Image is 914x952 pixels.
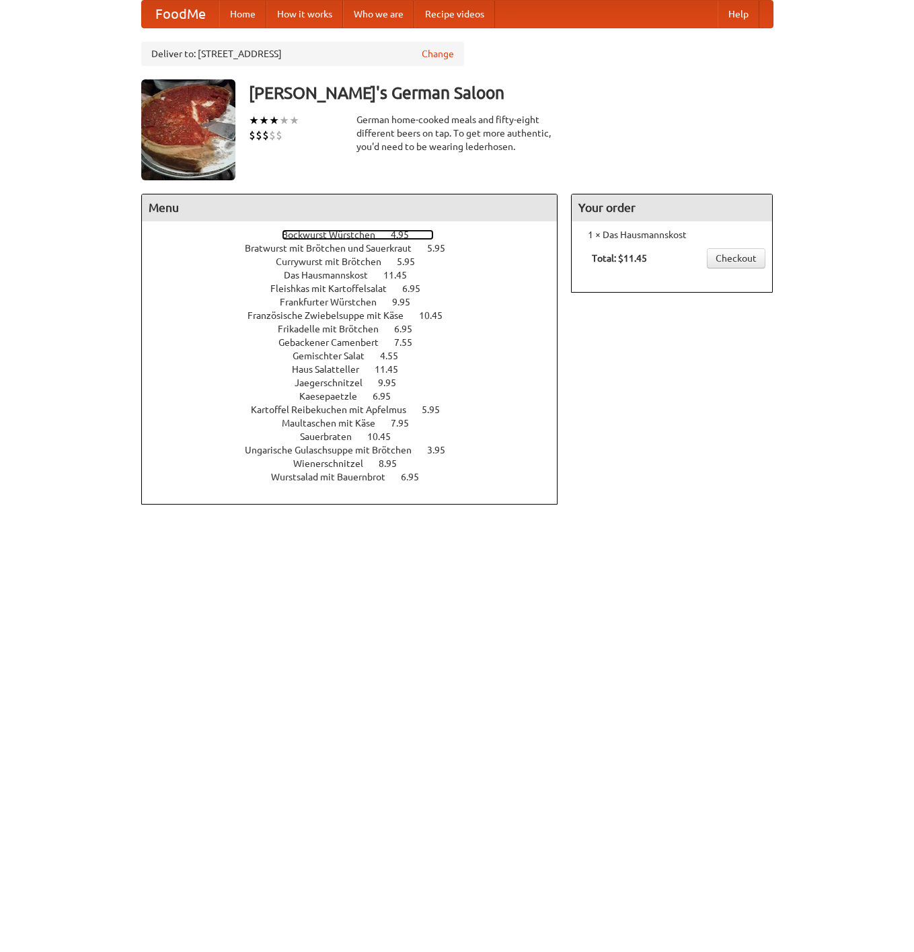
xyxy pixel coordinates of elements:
[397,256,428,267] span: 5.95
[419,310,456,321] span: 10.45
[394,337,426,348] span: 7.55
[295,377,421,388] a: Jaegerschnitzel 9.95
[402,283,434,294] span: 6.95
[391,229,422,240] span: 4.95
[379,458,410,469] span: 8.95
[142,194,558,221] h4: Menu
[292,364,373,375] span: Haus Salatteller
[141,42,464,66] div: Deliver to: [STREET_ADDRESS]
[300,431,365,442] span: Sauerbraten
[427,445,459,455] span: 3.95
[707,248,765,268] a: Checkout
[378,377,410,388] span: 9.95
[278,324,437,334] a: Frikadelle mit Brötchen 6.95
[292,364,423,375] a: Haus Salatteller 11.45
[245,243,470,254] a: Bratwurst mit Brötchen und Sauerkraut 5.95
[251,404,465,415] a: Kartoffel Reibekuchen mit Apfelmus 5.95
[293,458,377,469] span: Wienerschnitzel
[276,256,440,267] a: Currywurst mit Brötchen 5.95
[271,472,444,482] a: Wurstsalad mit Bauernbrot 6.95
[247,310,467,321] a: Französische Zwiebelsuppe mit Käse 10.45
[141,79,235,180] img: angular.jpg
[401,472,432,482] span: 6.95
[572,194,772,221] h4: Your order
[422,404,453,415] span: 5.95
[293,351,378,361] span: Gemischter Salat
[259,113,269,128] li: ★
[373,391,404,402] span: 6.95
[427,243,459,254] span: 5.95
[392,297,424,307] span: 9.95
[256,128,262,143] li: $
[383,270,420,281] span: 11.45
[718,1,759,28] a: Help
[219,1,266,28] a: Home
[249,128,256,143] li: $
[270,283,445,294] a: Fleishkas mit Kartoffelsalat 6.95
[245,445,470,455] a: Ungarische Gulaschsuppe mit Brötchen 3.95
[592,253,647,264] b: Total: $11.45
[249,113,259,128] li: ★
[278,324,392,334] span: Frikadelle mit Brötchen
[280,297,435,307] a: Frankfurter Würstchen 9.95
[375,364,412,375] span: 11.45
[422,47,454,61] a: Change
[247,310,417,321] span: Französische Zwiebelsuppe mit Käse
[289,113,299,128] li: ★
[284,270,381,281] span: Das Hausmannskost
[271,472,399,482] span: Wurstsalad mit Bauernbrot
[270,283,400,294] span: Fleishkas mit Kartoffelsalat
[282,229,434,240] a: Bockwurst Würstchen 4.95
[380,351,412,361] span: 4.55
[278,337,392,348] span: Gebackener Camenbert
[269,128,276,143] li: $
[282,418,389,429] span: Maultaschen mit Käse
[394,324,426,334] span: 6.95
[578,228,765,242] li: 1 × Das Hausmannskost
[343,1,414,28] a: Who we are
[245,445,425,455] span: Ungarische Gulaschsuppe mit Brötchen
[142,1,219,28] a: FoodMe
[276,128,282,143] li: $
[278,337,437,348] a: Gebackener Camenbert 7.55
[280,297,390,307] span: Frankfurter Würstchen
[251,404,420,415] span: Kartoffel Reibekuchen mit Apfelmus
[293,458,422,469] a: Wienerschnitzel 8.95
[262,128,269,143] li: $
[249,79,773,106] h3: [PERSON_NAME]'s German Saloon
[295,377,376,388] span: Jaegerschnitzel
[356,113,558,153] div: German home-cooked meals and fifty-eight different beers on tap. To get more authentic, you'd nee...
[367,431,404,442] span: 10.45
[293,351,423,361] a: Gemischter Salat 4.55
[284,270,432,281] a: Das Hausmannskost 11.45
[300,431,416,442] a: Sauerbraten 10.45
[269,113,279,128] li: ★
[266,1,343,28] a: How it works
[276,256,395,267] span: Currywurst mit Brötchen
[245,243,425,254] span: Bratwurst mit Brötchen und Sauerkraut
[279,113,289,128] li: ★
[414,1,495,28] a: Recipe videos
[391,418,422,429] span: 7.95
[299,391,416,402] a: Kaesepaetzle 6.95
[282,418,434,429] a: Maultaschen mit Käse 7.95
[299,391,371,402] span: Kaesepaetzle
[282,229,389,240] span: Bockwurst Würstchen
